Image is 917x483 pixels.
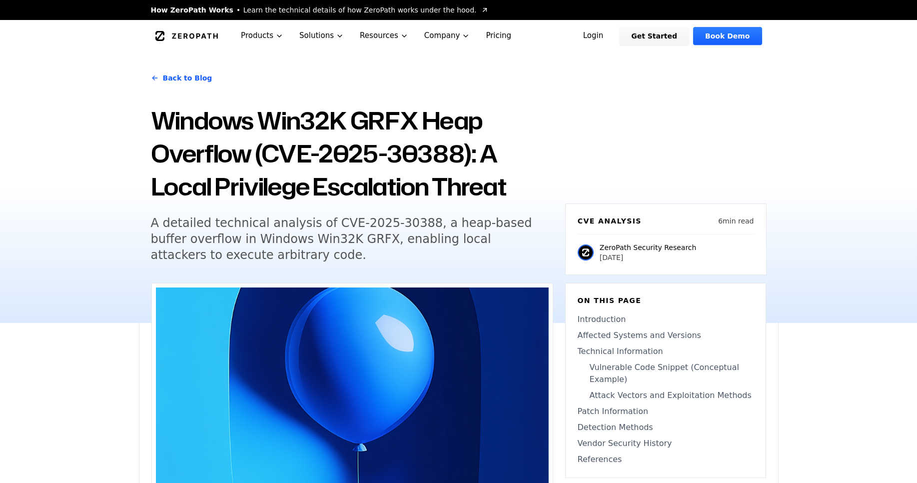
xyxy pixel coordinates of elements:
[416,20,478,51] button: Company
[578,345,754,357] a: Technical Information
[718,216,754,226] p: 6 min read
[151,215,535,263] h5: A detailed technical analysis of CVE-2025-30388, a heap-based buffer overflow in Windows Win32K G...
[578,453,754,465] a: References
[151,64,212,92] a: Back to Blog
[578,216,642,226] h6: CVE Analysis
[578,313,754,325] a: Introduction
[693,27,762,45] a: Book Demo
[578,329,754,341] a: Affected Systems and Versions
[291,20,352,51] button: Solutions
[571,27,616,45] a: Login
[578,405,754,417] a: Patch Information
[578,389,754,401] a: Attack Vectors and Exploitation Methods
[578,421,754,433] a: Detection Methods
[600,242,697,252] p: ZeroPath Security Research
[151,5,489,15] a: How ZeroPath WorksLearn the technical details of how ZeroPath works under the hood.
[151,5,233,15] span: How ZeroPath Works
[578,361,754,385] a: Vulnerable Code Snippet (Conceptual Example)
[478,20,519,51] a: Pricing
[600,252,697,262] p: [DATE]
[243,5,477,15] span: Learn the technical details of how ZeroPath works under the hood.
[619,27,689,45] a: Get Started
[139,20,779,51] nav: Global
[352,20,416,51] button: Resources
[578,437,754,449] a: Vendor Security History
[151,104,553,203] h1: Windows Win32K GRFX Heap Overflow (CVE-2025-30388): A Local Privilege Escalation Threat
[578,244,594,260] img: ZeroPath Security Research
[233,20,291,51] button: Products
[578,295,754,305] h6: On this page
